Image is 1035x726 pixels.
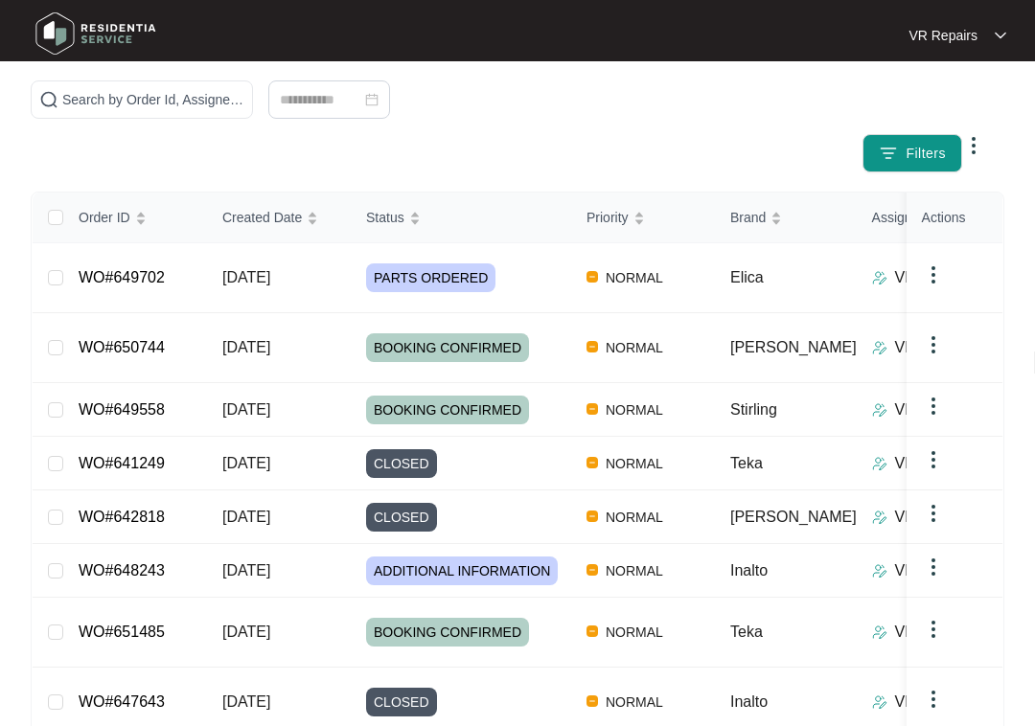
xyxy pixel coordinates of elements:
img: dropdown arrow [962,134,985,157]
span: Brand [730,207,766,228]
img: Vercel Logo [586,625,598,637]
img: Assigner Icon [872,563,887,579]
img: dropdown arrow [922,502,945,525]
a: WO#641249 [79,455,165,471]
span: Teka [730,624,763,640]
a: WO#648243 [79,562,165,579]
img: Vercel Logo [586,564,598,576]
a: WO#649558 [79,401,165,418]
span: Status [366,207,404,228]
span: ADDITIONAL INFORMATION [366,556,558,585]
span: Assignee [872,207,928,228]
img: search-icon [39,90,58,109]
span: Priority [586,207,629,228]
span: Teka [730,455,763,471]
img: dropdown arrow [922,688,945,711]
span: [PERSON_NAME] [730,339,857,355]
a: WO#642818 [79,509,165,525]
span: [PERSON_NAME] [730,509,857,525]
img: Vercel Logo [586,510,598,522]
span: [DATE] [222,624,270,640]
img: Vercel Logo [586,695,598,707]
span: NORMAL [598,336,671,359]
a: WO#647643 [79,693,165,710]
th: Actions [907,193,1002,243]
span: Inalto [730,562,768,579]
img: Assigner Icon [872,456,887,471]
a: WO#650744 [79,339,165,355]
img: Assigner Icon [872,270,887,285]
img: Vercel Logo [586,271,598,283]
span: Filters [906,144,946,164]
span: NORMAL [598,398,671,421]
img: residentia service logo [29,5,163,62]
span: Stirling [730,401,777,418]
span: [DATE] [222,339,270,355]
a: WO#649702 [79,269,165,285]
p: VR Repairs [895,506,974,529]
span: NORMAL [598,691,671,714]
img: Assigner Icon [872,624,887,640]
img: dropdown arrow [922,556,945,579]
span: CLOSED [366,449,437,478]
input: Search by Order Id, Assignee Name, Customer Name, Brand and Model [62,89,244,110]
span: BOOKING CONFIRMED [366,333,529,362]
img: dropdown arrow [922,618,945,641]
p: VR Repairs [895,266,974,289]
p: VR Repairs [895,398,974,421]
span: [DATE] [222,562,270,579]
span: NORMAL [598,452,671,475]
a: WO#651485 [79,624,165,640]
span: [DATE] [222,509,270,525]
img: dropdown arrow [922,333,945,356]
th: Priority [571,193,715,243]
img: dropdown arrow [922,263,945,286]
span: CLOSED [366,503,437,532]
span: PARTS ORDERED [366,263,495,292]
span: NORMAL [598,559,671,582]
img: Vercel Logo [586,403,598,415]
span: NORMAL [598,621,671,644]
span: BOOKING CONFIRMED [366,396,529,424]
span: BOOKING CONFIRMED [366,618,529,647]
img: Assigner Icon [872,402,887,418]
p: VR Repairs [895,691,974,714]
th: Status [351,193,571,243]
span: [DATE] [222,693,270,710]
span: [DATE] [222,455,270,471]
span: Order ID [79,207,130,228]
img: dropdown arrow [922,395,945,418]
p: VR Repairs [895,452,974,475]
p: VR Repairs [895,336,974,359]
span: [DATE] [222,269,270,285]
span: Created Date [222,207,302,228]
img: Vercel Logo [586,457,598,468]
span: Elica [730,269,764,285]
th: Brand [715,193,857,243]
button: filter iconFilters [862,134,962,172]
p: VR Repairs [895,621,974,644]
img: Assigner Icon [872,510,887,525]
span: NORMAL [598,506,671,529]
p: VR Repairs [908,26,977,45]
span: CLOSED [366,688,437,716]
span: NORMAL [598,266,671,289]
th: Order ID [63,193,207,243]
img: filter icon [879,144,898,163]
img: dropdown arrow [995,31,1006,40]
p: VR Repairs [895,559,974,582]
img: Vercel Logo [586,341,598,352]
img: Assigner Icon [872,340,887,355]
span: Inalto [730,693,768,710]
span: [DATE] [222,401,270,418]
img: dropdown arrow [922,448,945,471]
th: Created Date [207,193,351,243]
img: Assigner Icon [872,694,887,710]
